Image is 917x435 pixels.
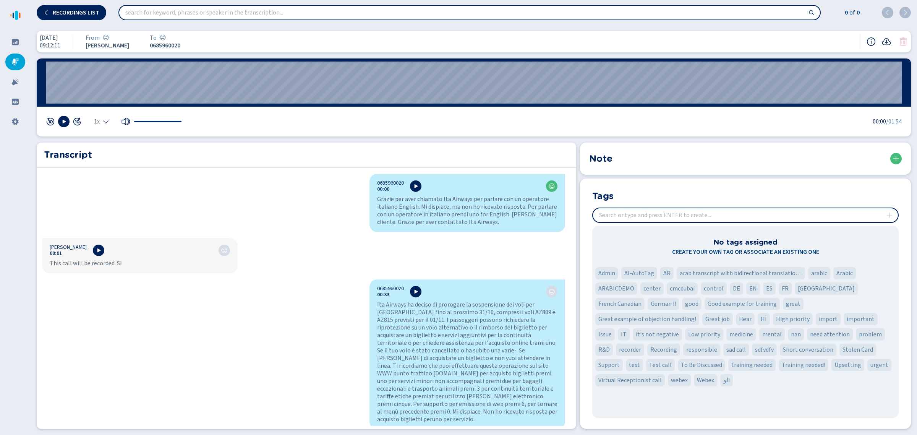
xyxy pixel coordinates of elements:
[844,313,878,325] div: Tag 'important'
[121,117,130,126] svg: volume-up-fill
[643,284,661,293] span: center
[701,282,727,295] div: Tag 'control'
[810,330,850,339] span: need attention
[730,282,743,295] div: Tag 'DE'
[749,284,757,293] span: EN
[713,237,778,247] h3: No tags assigned
[377,292,389,298] button: 00:33
[633,328,682,341] div: Tag 'it's not negative'
[819,315,838,324] span: import
[833,267,856,279] div: Tag 'Arabic'
[886,212,893,218] svg: plus
[782,360,825,370] span: Training needed!
[598,299,642,308] span: French Canadian
[685,299,698,308] span: good
[761,315,767,324] span: HI
[899,37,908,46] button: Your role doesn't allow you to delete this conversation
[677,267,805,279] div: Tag 'arab transcript with bidirectional translation 'fashion''
[783,298,804,310] div: Tag 'great'
[847,315,875,324] span: important
[670,284,695,293] span: cmcdubai
[595,344,613,356] div: Tag 'R&D'
[733,284,740,293] span: DE
[50,244,87,250] span: [PERSON_NAME]
[723,376,730,385] span: الو
[103,34,109,41] div: Neutral sentiment
[836,269,853,278] span: Arabic
[685,328,723,341] div: Tag 'Low priority'
[626,359,643,371] div: Tag 'test'
[5,34,25,50] div: Dashboard
[46,117,55,126] button: skip 10 sec rev [Hotkey: arrow-left]
[50,260,230,267] div: This call will be recorded. Sì.
[549,183,555,189] div: Positive sentiment
[598,284,634,293] span: ARABICDEMO
[44,148,569,162] h2: Transcript
[598,330,612,339] span: Issue
[595,313,699,325] div: Tag 'Great example of objection handling!'
[103,34,109,41] svg: icon-emoji-neutral
[834,360,861,370] span: Upsetting
[899,7,911,18] button: next (ENTER)
[795,282,858,295] div: Tag 'Francia'
[5,113,25,130] div: Settings
[621,330,627,339] span: IT
[73,117,82,126] svg: jump-forward
[882,37,891,46] svg: cloud-arrow-down-fill
[649,360,672,370] span: Test call
[624,269,654,278] span: AI-AutoTag
[150,34,157,41] span: To
[726,345,746,354] span: sad call
[870,360,888,370] span: urgent
[682,298,702,310] div: Tag 'good'
[763,282,776,295] div: Tag 'ES'
[702,313,733,325] div: Tag 'Great job'
[619,345,641,354] span: recorder
[780,344,836,356] div: Tag 'Short conversation'
[629,360,640,370] span: test
[119,6,820,19] input: search for keyword, phrases or speaker in the transcription...
[842,345,873,354] span: Stolen Card
[377,186,389,192] button: 00:00
[595,298,645,310] div: Tag 'French Canadian'
[621,267,657,279] div: Tag 'AI-AutoTag'
[616,344,644,356] div: Tag 'recorder'
[651,299,676,308] span: German !!
[618,328,630,341] div: Tag 'IT'
[11,78,19,86] svg: alarm-filled
[867,37,876,46] button: Recording information
[758,313,770,325] div: Tag 'HI'
[160,34,166,41] svg: icon-emoji-neutral
[160,34,166,41] div: Neutral sentiment
[86,42,131,49] span: [PERSON_NAME]
[5,73,25,90] div: Alarms
[58,116,70,127] button: Play [Hotkey: spacebar]
[592,189,614,201] h2: Tags
[598,345,610,354] span: R&D
[831,359,864,371] div: Tag 'Upsetting'
[377,301,557,423] div: Ita Airways ha deciso di prorogare la sospensione dei voli per [GEOGRAPHIC_DATA] fino al prossimo...
[667,282,698,295] div: Tag 'cmcdubai'
[53,10,99,16] span: Recordings list
[808,267,830,279] div: Tag 'arabic'
[589,152,612,166] h2: Note
[221,247,227,253] div: Neutral sentiment
[11,58,19,66] svg: mic-fill
[816,313,841,325] div: Tag 'import'
[660,267,674,279] div: Tag 'AR'
[413,183,419,189] svg: play
[595,267,618,279] div: Tag 'Admin'
[549,289,555,295] div: Neutral sentiment
[46,117,55,126] svg: jump-back
[723,344,749,356] div: Tag 'sad call'
[755,345,774,354] span: sdfvdfv
[671,376,688,385] span: webex
[598,269,615,278] span: Admin
[811,269,827,278] span: arabic
[807,328,853,341] div: Tag 'need attention'
[882,37,891,46] button: Recording download
[598,360,620,370] span: Support
[377,195,557,226] div: Grazie per aver chiamato Ita Airways per parlare con un operatore italiano English. Mi dispiace, ...
[705,315,730,324] span: Great job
